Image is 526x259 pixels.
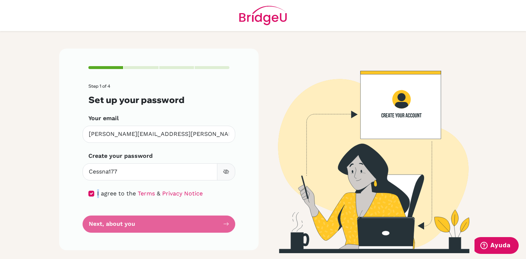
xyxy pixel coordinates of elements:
[157,190,160,197] span: &
[83,126,235,143] input: Insert your email*
[162,190,203,197] a: Privacy Notice
[97,190,136,197] span: I agree to the
[88,152,153,160] label: Create your password
[88,83,110,89] span: Step 1 of 4
[88,95,229,105] h3: Set up your password
[474,237,519,255] iframe: Abre un widget desde donde se puede obtener más información
[88,114,119,123] label: Your email
[138,190,155,197] a: Terms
